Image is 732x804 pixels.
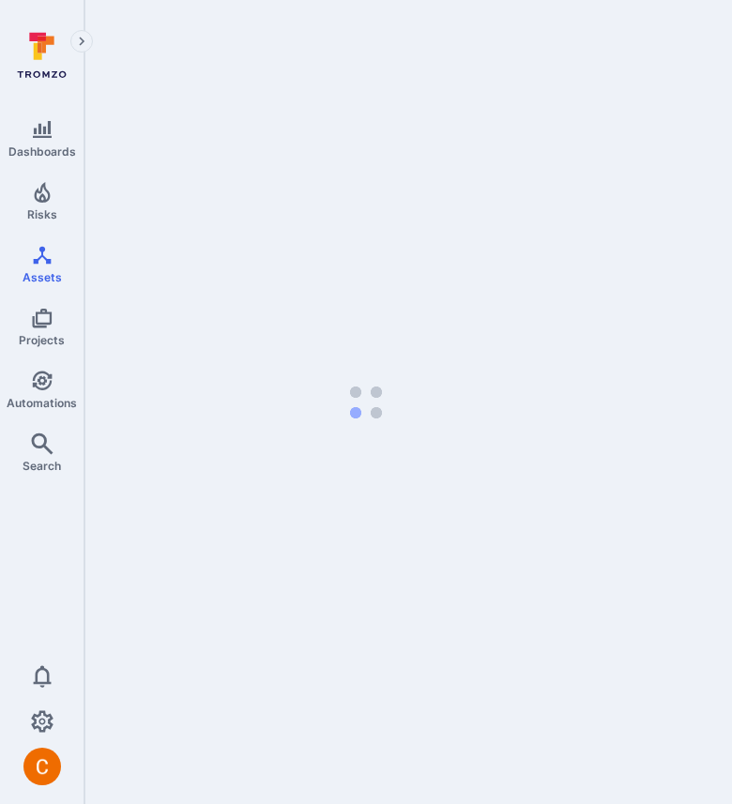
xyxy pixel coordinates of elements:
[23,748,61,785] div: Camilo Rivera
[75,34,88,50] i: Expand navigation menu
[23,748,61,785] img: ACg8ocJuq_DPPTkXyD9OlTnVLvDrpObecjcADscmEHLMiTyEnTELew=s96-c
[23,459,61,473] span: Search
[70,30,93,53] button: Expand navigation menu
[7,396,77,410] span: Automations
[8,144,76,159] span: Dashboards
[23,270,62,284] span: Assets
[19,333,65,347] span: Projects
[27,207,57,221] span: Risks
